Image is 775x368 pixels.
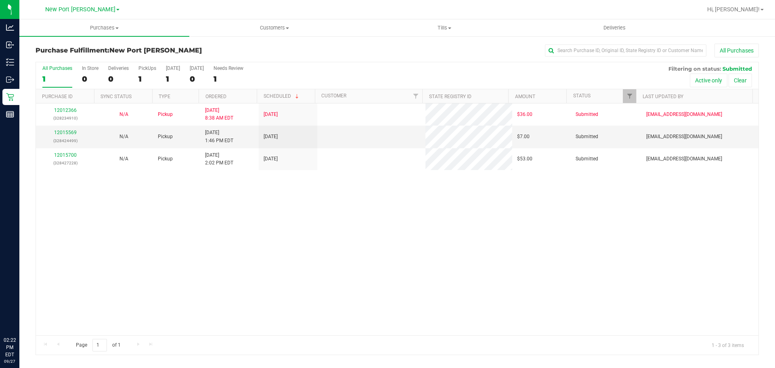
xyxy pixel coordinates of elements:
[729,74,752,87] button: Clear
[6,76,14,84] inline-svg: Outbound
[166,65,180,71] div: [DATE]
[646,133,722,141] span: [EMAIL_ADDRESS][DOMAIN_NAME]
[214,65,243,71] div: Needs Review
[189,19,359,36] a: Customers
[159,94,170,99] a: Type
[705,339,750,351] span: 1 - 3 of 3 items
[576,111,598,118] span: Submitted
[646,155,722,163] span: [EMAIL_ADDRESS][DOMAIN_NAME]
[119,133,128,141] button: N/A
[119,111,128,117] span: Not Applicable
[623,89,636,103] a: Filter
[101,94,132,99] a: Sync Status
[6,110,14,118] inline-svg: Reports
[108,74,129,84] div: 0
[714,44,759,57] button: All Purchases
[4,358,16,364] p: 09/27
[321,93,346,99] a: Customer
[576,133,598,141] span: Submitted
[42,65,72,71] div: All Purchases
[92,339,107,351] input: 1
[41,159,90,167] p: (328427228)
[646,111,722,118] span: [EMAIL_ADDRESS][DOMAIN_NAME]
[409,89,422,103] a: Filter
[6,93,14,101] inline-svg: Retail
[119,156,128,162] span: Not Applicable
[42,74,72,84] div: 1
[6,23,14,32] inline-svg: Analytics
[205,107,233,122] span: [DATE] 8:38 AM EDT
[119,111,128,118] button: N/A
[41,114,90,122] p: (328234910)
[360,24,529,32] span: Tills
[545,44,706,57] input: Search Purchase ID, Original ID, State Registry ID or Customer Name...
[45,6,115,13] span: New Port [PERSON_NAME]
[8,303,32,328] iframe: Resource center
[69,339,127,351] span: Page of 1
[41,137,90,145] p: (328424499)
[190,74,204,84] div: 0
[668,65,721,72] span: Filtering on status:
[166,74,180,84] div: 1
[158,155,173,163] span: Pickup
[54,130,77,135] a: 12015569
[517,133,530,141] span: $7.00
[138,74,156,84] div: 1
[205,129,233,144] span: [DATE] 1:46 PM EDT
[530,19,700,36] a: Deliveries
[205,151,233,167] span: [DATE] 2:02 PM EDT
[359,19,529,36] a: Tills
[593,24,637,32] span: Deliveries
[6,58,14,66] inline-svg: Inventory
[82,74,98,84] div: 0
[190,24,359,32] span: Customers
[19,24,189,32] span: Purchases
[4,336,16,358] p: 02:22 PM EDT
[119,134,128,139] span: Not Applicable
[119,155,128,163] button: N/A
[6,41,14,49] inline-svg: Inbound
[19,19,189,36] a: Purchases
[158,133,173,141] span: Pickup
[515,94,535,99] a: Amount
[54,152,77,158] a: 12015700
[690,74,727,87] button: Active only
[42,94,73,99] a: Purchase ID
[108,65,129,71] div: Deliveries
[517,111,532,118] span: $36.00
[214,74,243,84] div: 1
[517,155,532,163] span: $53.00
[109,46,202,54] span: New Port [PERSON_NAME]
[576,155,598,163] span: Submitted
[264,155,278,163] span: [DATE]
[429,94,471,99] a: State Registry ID
[573,93,591,99] a: Status
[82,65,98,71] div: In Store
[158,111,173,118] span: Pickup
[54,107,77,113] a: 12012366
[643,94,683,99] a: Last Updated By
[264,133,278,141] span: [DATE]
[138,65,156,71] div: PickUps
[264,111,278,118] span: [DATE]
[707,6,760,13] span: Hi, [PERSON_NAME]!
[723,65,752,72] span: Submitted
[36,47,276,54] h3: Purchase Fulfillment:
[264,93,300,99] a: Scheduled
[205,94,226,99] a: Ordered
[190,65,204,71] div: [DATE]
